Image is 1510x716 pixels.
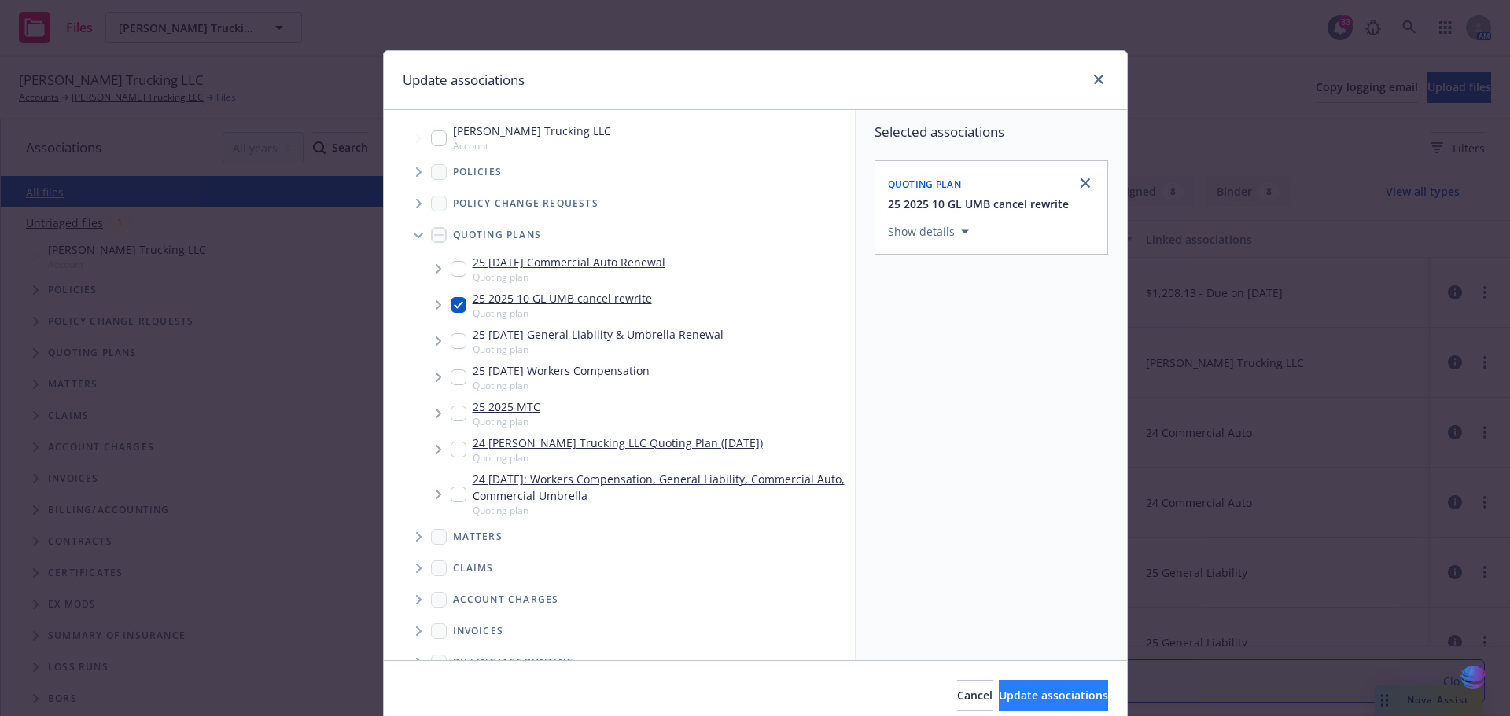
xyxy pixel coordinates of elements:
span: Quoting plan [473,379,650,392]
span: Quoting plan [473,270,665,284]
span: Quoting plan [473,307,652,320]
a: close [1076,174,1095,193]
a: close [1089,70,1108,89]
span: Quoting plan [473,415,540,428]
span: Quoting plans [453,230,542,240]
button: Update associations [999,680,1108,711]
span: Matters [453,532,503,542]
span: Quoting plan [888,178,962,191]
span: Invoices [453,626,504,636]
span: Quoting plan [473,343,724,356]
a: 25 [DATE] General Liability & Umbrella Renewal [473,326,724,343]
span: Update associations [999,688,1108,703]
div: Tree Example [384,119,855,646]
span: [PERSON_NAME] Trucking LLC [453,123,611,139]
button: Show details [882,222,975,241]
span: Policy change requests [453,199,598,208]
a: 25 [DATE] Workers Compensation [473,362,650,379]
span: Claims [453,564,494,573]
span: Cancel [957,688,993,703]
span: Account [453,139,611,152]
button: 25 2025 10 GL UMB cancel rewrite [888,196,1069,212]
a: 24 [PERSON_NAME] Trucking LLC Quoting Plan ([DATE]) [473,435,763,451]
span: Account charges [453,595,559,604]
a: 24 [DATE]: Workers Compensation, General Liability, Commercial Auto, Commercial Umbrella [473,471,849,504]
h1: Update associations [403,70,525,90]
a: 25 2025 MTC [473,398,540,415]
a: 25 2025 10 GL UMB cancel rewrite [473,290,652,307]
span: Policies [453,167,503,177]
span: Quoting plan [473,504,849,517]
a: 25 [DATE] Commercial Auto Renewal [473,254,665,270]
img: svg+xml;base64,PHN2ZyB3aWR0aD0iMzQiIGhlaWdodD0iMzQiIHZpZXdCb3g9IjAgMCAzNCAzNCIgZmlsbD0ibm9uZSIgeG... [1460,663,1486,692]
span: Quoting plan [473,451,763,464]
span: Billing/Accounting [453,658,575,667]
button: Cancel [957,680,993,711]
span: Selected associations [875,123,1108,141]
